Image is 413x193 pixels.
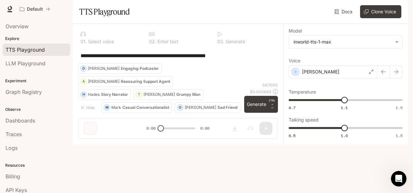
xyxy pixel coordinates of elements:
button: MMarkCasual Conversationalist [101,102,172,113]
p: 0 2 . [149,39,156,44]
p: Sad Friend [218,106,237,109]
p: 64 / 1000 [262,82,278,88]
button: GenerateCTRL +⏎ [244,96,278,113]
button: All workspaces [17,3,53,16]
div: A [81,76,86,87]
div: O [177,102,183,113]
span: 1.1 [341,105,348,110]
button: D[PERSON_NAME]Engaging Podcaster [78,63,162,74]
span: 1.5 [396,133,403,138]
p: Enter text [156,39,178,44]
p: [PERSON_NAME] [302,69,339,75]
p: CTRL + [269,98,275,106]
p: Casual Conversationalist [122,106,169,109]
p: Voice [289,58,300,63]
p: ⏎ [269,98,275,110]
button: Clone Voice [360,5,401,18]
p: [PERSON_NAME] [144,93,175,96]
p: Hades [88,93,100,96]
div: inworld-tts-1-max [289,36,402,48]
span: 1.0 [341,133,348,138]
p: Select voice [87,39,114,44]
button: A[PERSON_NAME]Reassuring Support Agent [78,76,173,87]
div: M [104,102,110,113]
p: [PERSON_NAME] [185,106,216,109]
p: Talking speed [289,118,319,122]
button: Hide [78,102,99,113]
p: Mark [111,106,121,109]
a: Docs [333,5,355,18]
button: O[PERSON_NAME]Sad Friend [175,102,240,113]
div: inworld-tts-1-max [294,39,392,45]
span: 0.5 [289,133,295,138]
span: 1.5 [396,105,403,110]
p: Default [27,6,43,12]
button: T[PERSON_NAME]Grumpy Man [133,89,203,100]
h1: TTS Playground [79,5,130,18]
p: 0 1 . [81,39,87,44]
p: Reassuring Support Agent [121,80,170,84]
span: 0.7 [289,105,295,110]
button: HHadesStory Narrator [78,89,131,100]
div: D [81,63,86,74]
p: Story Narrator [101,93,128,96]
p: Temperature [289,90,316,94]
iframe: Intercom live chat [391,171,407,187]
div: T [136,89,142,100]
p: [PERSON_NAME] [88,67,119,71]
div: H [81,89,86,100]
p: 0 3 . [217,39,224,44]
p: Model [289,29,302,33]
p: [PERSON_NAME] [88,80,119,84]
p: Generate [224,39,245,44]
p: Engaging Podcaster [121,67,159,71]
p: Grumpy Man [176,93,200,96]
